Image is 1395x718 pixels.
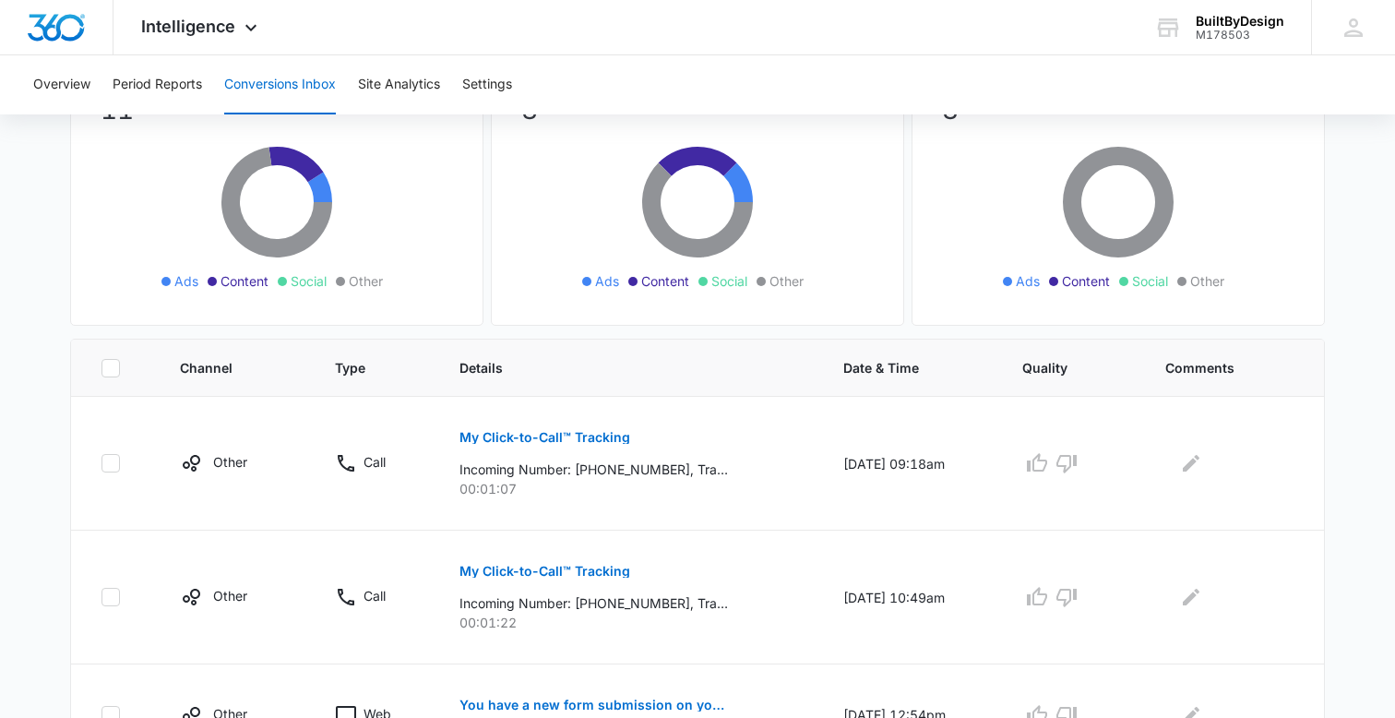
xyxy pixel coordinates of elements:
button: Overview [33,55,90,114]
td: [DATE] 10:49am [821,531,1001,664]
span: Content [221,271,268,291]
span: Type [335,358,388,377]
span: Social [291,271,327,291]
p: Other [213,586,247,605]
span: Quality [1022,358,1093,377]
span: Ads [174,271,198,291]
p: Other [213,452,247,472]
span: Date & Time [843,358,952,377]
button: Edit Comments [1176,582,1206,612]
p: Incoming Number: [PHONE_NUMBER], Tracking Number: [PHONE_NUMBER], Ring To: [PHONE_NUMBER], Caller... [459,460,728,479]
span: Ads [1016,271,1040,291]
span: Ads [595,271,619,291]
span: Other [349,271,383,291]
button: Edit Comments [1176,449,1206,478]
p: My Click-to-Call™ Tracking [459,431,630,444]
div: account name [1196,14,1284,29]
p: You have a new form submission on your Webflow site! [459,699,728,712]
p: Incoming Number: [PHONE_NUMBER], Tracking Number: [PHONE_NUMBER], Ring To: [PHONE_NUMBER], Caller... [459,593,728,613]
span: Comments [1165,358,1268,377]
p: My Click-to-Call™ Tracking [459,565,630,578]
td: [DATE] 09:18am [821,397,1001,531]
span: Intelligence [141,17,235,36]
button: My Click-to-Call™ Tracking [459,549,630,593]
p: Call [364,586,386,605]
button: Period Reports [113,55,202,114]
button: Conversions Inbox [224,55,336,114]
button: Site Analytics [358,55,440,114]
span: Content [641,271,689,291]
p: 00:01:22 [459,613,798,632]
span: Channel [180,358,264,377]
span: Content [1062,271,1110,291]
button: Settings [462,55,512,114]
span: Social [711,271,747,291]
span: Other [769,271,804,291]
span: Social [1132,271,1168,291]
span: Details [459,358,771,377]
span: Other [1190,271,1224,291]
p: Call [364,452,386,472]
div: account id [1196,29,1284,42]
p: 00:01:07 [459,479,798,498]
button: My Click-to-Call™ Tracking [459,415,630,460]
